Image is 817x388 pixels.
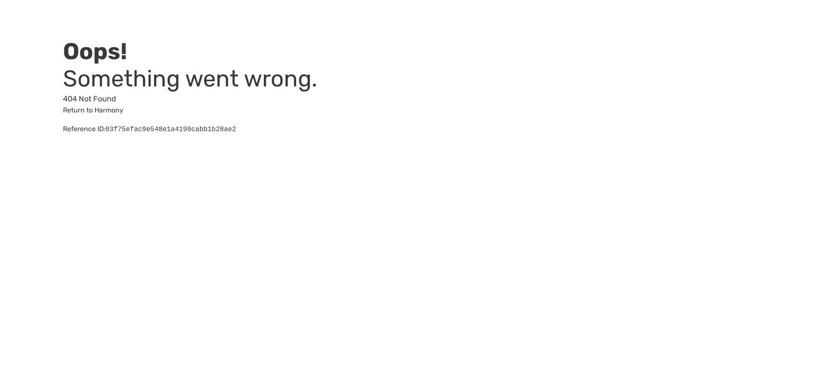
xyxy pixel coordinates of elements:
[63,65,377,92] h3: Something went wrong.
[63,38,377,65] h2: Oops!
[106,126,236,133] pre: 03f75efac9e548e1a4198cabb1b28ae2
[63,124,377,135] div: Reference ID:
[63,92,377,105] p: 404 Not Found
[63,106,123,114] a: Return to Harmony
